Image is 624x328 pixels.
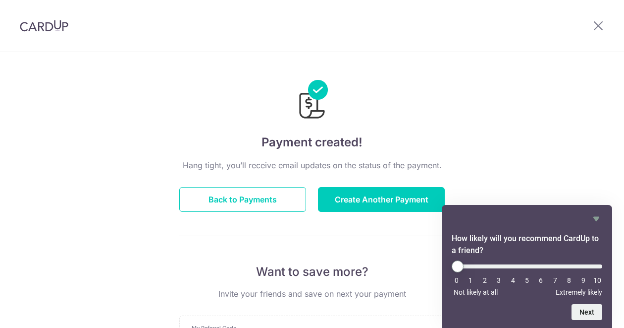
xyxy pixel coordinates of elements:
[494,276,504,284] li: 3
[522,276,532,284] li: 5
[550,276,560,284] li: 7
[564,276,574,284] li: 8
[452,276,462,284] li: 0
[556,288,602,296] span: Extremely likely
[179,288,445,300] p: Invite your friends and save on next your payment
[179,187,306,212] button: Back to Payments
[452,261,602,296] div: How likely will you recommend CardUp to a friend? Select an option from 0 to 10, with 0 being Not...
[452,233,602,257] h2: How likely will you recommend CardUp to a friend? Select an option from 0 to 10, with 0 being Not...
[296,80,328,122] img: Payments
[179,133,445,151] h4: Payment created!
[572,304,602,320] button: Next question
[179,264,445,280] p: Want to save more?
[466,276,475,284] li: 1
[578,276,588,284] li: 9
[454,288,498,296] span: Not likely at all
[592,276,602,284] li: 10
[536,276,546,284] li: 6
[20,20,68,32] img: CardUp
[179,159,445,171] p: Hang tight, you’ll receive email updates on the status of the payment.
[452,213,602,320] div: How likely will you recommend CardUp to a friend? Select an option from 0 to 10, with 0 being Not...
[508,276,518,284] li: 4
[590,213,602,225] button: Hide survey
[318,187,445,212] button: Create Another Payment
[480,276,490,284] li: 2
